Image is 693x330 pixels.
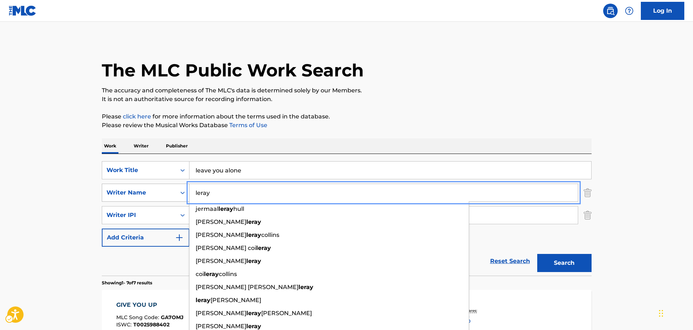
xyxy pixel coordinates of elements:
[196,284,299,291] span: [PERSON_NAME] [PERSON_NAME]
[9,5,37,16] img: MLC Logo
[299,284,313,291] strong: leray
[102,138,118,154] p: Work
[123,113,151,120] a: click here
[161,314,184,321] span: GA7OMJ
[133,321,170,328] span: T0025988402
[246,258,261,264] strong: leray
[196,323,246,330] span: [PERSON_NAME]
[196,258,246,264] span: [PERSON_NAME]
[261,310,312,317] span: [PERSON_NAME]
[102,161,592,276] form: Search Form
[228,122,267,129] a: Terms of Use
[196,231,246,238] span: [PERSON_NAME]
[246,218,261,225] strong: leray
[107,211,172,220] div: Writer IPI
[196,218,246,225] span: [PERSON_NAME]
[196,245,256,251] span: [PERSON_NAME] coi
[659,302,663,324] div: Drag
[107,188,172,197] div: Writer Name
[219,271,237,277] span: collins
[189,162,591,179] input: Search...
[657,295,693,330] iframe: Hubspot Iframe
[256,245,271,251] strong: leray
[116,321,133,328] span: ISWC :
[176,162,189,179] div: On
[102,95,592,104] p: It is not an authoritative source for recording information.
[246,323,261,330] strong: leray
[537,254,592,272] button: Search
[102,280,152,286] p: Showing 1 - 7 of 7 results
[246,231,261,238] strong: leray
[204,271,219,277] strong: leray
[189,184,578,201] input: Search...
[116,314,161,321] span: MLC Song Code :
[196,271,204,277] span: coi
[196,310,246,317] span: [PERSON_NAME]
[625,7,634,15] img: help
[102,229,189,247] button: Add Criteria
[233,205,244,212] span: hull
[107,166,172,175] div: Work Title
[102,121,592,130] p: Please review the Musical Works Database
[584,184,592,202] img: Delete Criterion
[102,59,364,81] h1: The MLC Public Work Search
[641,2,684,20] a: Log In
[102,86,592,95] p: The accuracy and completeness of The MLC's data is determined solely by our Members.
[261,231,279,238] span: collins
[102,112,592,121] p: Please for more information about the terms used in the database.
[164,138,190,154] p: Publisher
[196,205,218,212] span: jermaal
[210,297,261,304] span: [PERSON_NAME]
[131,138,151,154] p: Writer
[246,310,261,317] strong: leray
[487,253,534,269] a: Reset Search
[196,297,210,304] strong: leray
[116,301,184,309] div: GIVE YOU UP
[606,7,615,15] img: search
[175,233,184,242] img: 9d2ae6d4665cec9f34b9.svg
[584,206,592,224] img: Delete Criterion
[218,205,233,212] strong: leray
[657,295,693,330] div: Chat Widget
